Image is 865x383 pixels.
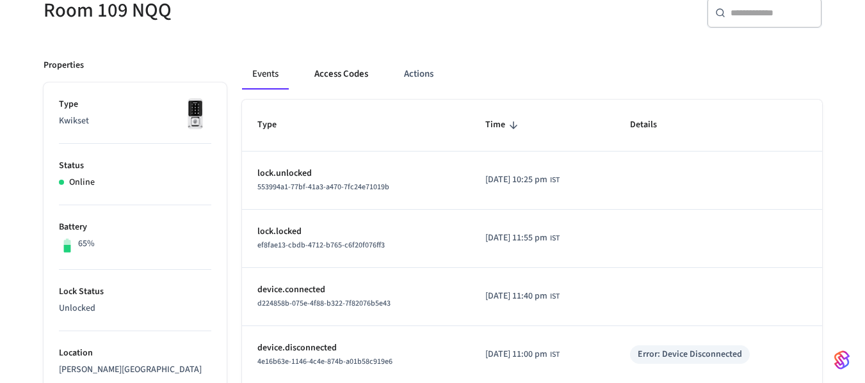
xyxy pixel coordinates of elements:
[485,115,522,135] span: Time
[550,233,560,244] span: IST
[630,115,674,135] span: Details
[257,115,293,135] span: Type
[485,348,560,361] div: Asia/Calcutta
[257,356,392,367] span: 4e16b63e-1146-4c4e-874b-a01b58c919e6
[550,349,560,361] span: IST
[69,176,95,189] p: Online
[485,231,560,245] div: Asia/Calcutta
[59,159,211,173] p: Status
[638,348,742,361] div: Error: Device Disconnected
[59,114,211,128] p: Kwikset
[550,291,560,302] span: IST
[257,298,391,309] span: d224858b-075e-4f88-b322-7f82076b5e43
[59,98,211,111] p: Type
[78,237,95,251] p: 65%
[485,173,560,187] div: Asia/Calcutta
[485,348,547,361] span: [DATE] 11:00 pm
[242,59,289,90] button: Events
[257,225,455,238] p: lock.locked
[485,290,560,303] div: Asia/Calcutta
[304,59,378,90] button: Access Codes
[179,98,211,130] img: Kwikset Halo Touchscreen Wifi Enabled Smart Lock, Polished Chrome, Front
[59,363,211,377] p: [PERSON_NAME][GEOGRAPHIC_DATA]
[59,221,211,234] p: Battery
[485,290,547,303] span: [DATE] 11:40 pm
[257,182,389,192] span: 553994a1-77bf-41a3-a470-7fc24e71019b
[485,173,547,187] span: [DATE] 10:25 pm
[242,59,822,90] div: ant example
[485,231,547,245] span: [DATE] 11:55 pm
[257,341,455,355] p: device.disconnected
[834,350,850,370] img: SeamLogoGradient.69752ec5.svg
[550,175,560,186] span: IST
[44,59,84,72] p: Properties
[257,283,455,297] p: device.connected
[257,167,455,180] p: lock.unlocked
[59,347,211,360] p: Location
[59,302,211,315] p: Unlocked
[257,240,385,251] span: ef8fae13-cbdb-4712-b765-c6f20f076ff3
[59,285,211,299] p: Lock Status
[394,59,444,90] button: Actions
